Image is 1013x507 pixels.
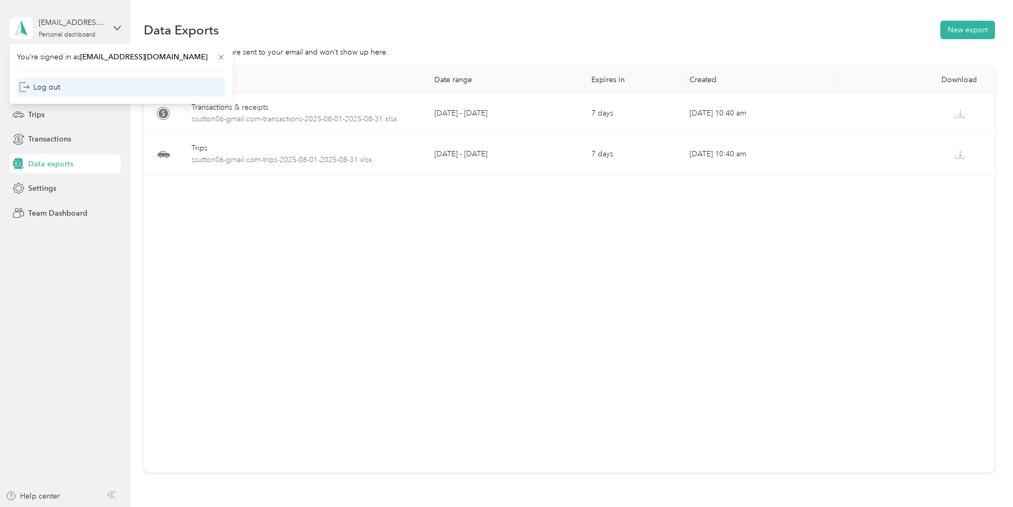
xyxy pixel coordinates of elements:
div: Personal dashboard [39,32,95,38]
span: Data exports [28,158,73,170]
div: Downloads from Reports are sent to your email and won’t show up here. [144,47,995,58]
td: [DATE] - [DATE] [426,93,583,134]
button: New export [940,21,995,39]
span: ssutton06-gmail.com-trips-2025-08-01-2025-08-31.xlsx [191,154,417,166]
td: 7 days [583,93,681,134]
span: You’re signed in as [17,51,225,63]
td: [DATE] 10:40 am [681,93,838,134]
th: Export type [183,67,426,93]
th: Created [681,67,838,93]
span: [EMAIL_ADDRESS][DOMAIN_NAME] [80,52,207,61]
div: Transactions & receipts [191,102,417,113]
h1: Data Exports [144,24,219,35]
div: Trips [191,143,417,154]
span: ssutton06-gmail.com-transactions-2025-08-01-2025-08-31.xlsx [191,113,417,125]
div: Log out [19,82,60,93]
td: [DATE] - [DATE] [426,134,583,175]
td: [DATE] 10:40 am [681,134,838,175]
span: Team Dashboard [28,208,88,219]
td: 7 days [583,134,681,175]
th: Expires in [583,67,681,93]
iframe: Everlance-gr Chat Button Frame [954,448,1013,507]
span: Transactions [28,134,71,145]
th: Date range [426,67,583,93]
div: Download [846,75,986,84]
span: Settings [28,183,56,194]
button: Help center [6,491,60,502]
span: Trips [28,109,45,120]
div: [EMAIL_ADDRESS][DOMAIN_NAME] [39,17,105,28]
